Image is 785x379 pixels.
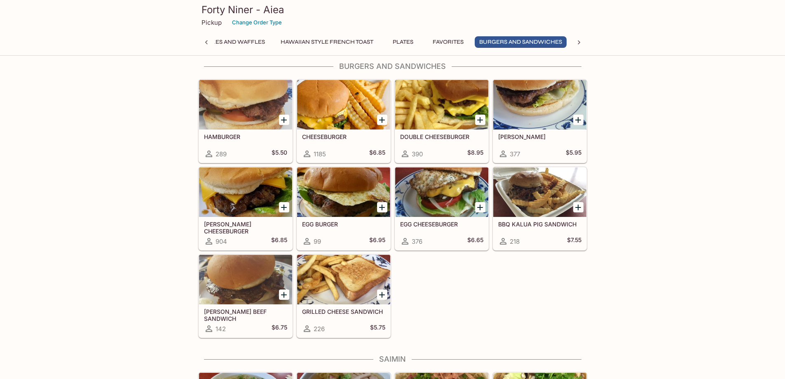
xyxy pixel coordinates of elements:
button: Hawaiian Style French Toast [276,36,378,48]
h5: [PERSON_NAME] [498,133,581,140]
button: Add TERI BEEF SANDWICH [279,290,289,300]
a: [PERSON_NAME]377$5.95 [493,80,587,163]
a: [PERSON_NAME] CHEESEBURGER904$6.85 [199,167,293,250]
h5: DOUBLE CHEESEBURGER [400,133,483,140]
p: Pickup [202,19,222,26]
a: CHEESEBURGER1185$6.85 [297,80,391,163]
button: Add TERI BURGER [573,115,583,125]
h5: $6.85 [369,149,385,159]
span: 376 [412,238,422,245]
div: TERI BEEF SANDWICH [199,255,292,304]
a: EGG CHEESEBURGER376$6.65 [395,167,489,250]
h5: BBQ KALUA PIG SANDWICH [498,221,581,228]
span: 226 [314,325,325,333]
div: CHEESEBURGER [297,80,390,129]
h5: $6.95 [369,236,385,246]
button: Change Order Type [228,16,286,29]
span: 904 [216,238,227,245]
span: 99 [314,238,321,245]
div: EGG CHEESEBURGER [395,167,488,217]
button: Add GRILLED CHEESE SANDWICH [377,290,387,300]
button: Plates [384,36,422,48]
h3: Forty Niner - Aiea [202,3,584,16]
button: Add EGG CHEESEBURGER [475,202,485,212]
a: HAMBURGER289$5.50 [199,80,293,163]
div: BBQ KALUA PIG SANDWICH [493,167,586,217]
h5: [PERSON_NAME] CHEESEBURGER [204,221,287,234]
a: EGG BURGER99$6.95 [297,167,391,250]
span: 377 [510,150,520,158]
div: HAMBURGER [199,80,292,129]
h4: Burgers and Sandwiches [198,62,587,71]
div: TERI CHEESEBURGER [199,167,292,217]
div: EGG BURGER [297,167,390,217]
a: BBQ KALUA PIG SANDWICH218$7.55 [493,167,587,250]
div: TERI BURGER [493,80,586,129]
button: Burgers and Sandwiches [475,36,567,48]
h5: GRILLED CHEESE SANDWICH [302,308,385,315]
button: Add TERI CHEESEBURGER [279,202,289,212]
button: Add EGG BURGER [377,202,387,212]
button: Add HAMBURGER [279,115,289,125]
h5: $6.85 [271,236,287,246]
div: DOUBLE CHEESEBURGER [395,80,488,129]
span: 1185 [314,150,326,158]
h5: $6.65 [467,236,483,246]
a: GRILLED CHEESE SANDWICH226$5.75 [297,254,391,338]
div: GRILLED CHEESE SANDWICH [297,255,390,304]
span: 289 [216,150,227,158]
h5: EGG BURGER [302,221,385,228]
h5: $5.75 [370,324,385,334]
button: Add DOUBLE CHEESEBURGER [475,115,485,125]
button: Add CHEESEBURGER [377,115,387,125]
h5: EGG CHEESEBURGER [400,221,483,228]
h5: [PERSON_NAME] BEEF SANDWICH [204,308,287,322]
button: Add BBQ KALUA PIG SANDWICH [573,202,583,212]
h4: Saimin [198,355,587,364]
a: [PERSON_NAME] BEEF SANDWICH142$6.75 [199,254,293,338]
span: 390 [412,150,423,158]
span: 218 [510,238,520,245]
h5: $7.55 [567,236,581,246]
h5: CHEESEBURGER [302,133,385,140]
a: DOUBLE CHEESEBURGER390$8.95 [395,80,489,163]
button: Pancakes and Waffles [187,36,269,48]
h5: HAMBURGER [204,133,287,140]
h5: $5.50 [272,149,287,159]
button: Favorites [428,36,468,48]
h5: $5.95 [566,149,581,159]
span: 142 [216,325,226,333]
h5: $6.75 [272,324,287,334]
h5: $8.95 [467,149,483,159]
